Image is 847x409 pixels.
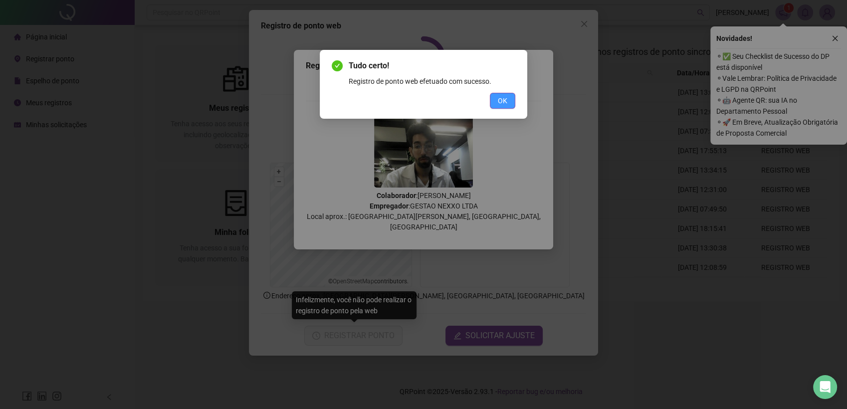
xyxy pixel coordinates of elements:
[813,375,837,399] div: Open Intercom Messenger
[498,95,507,106] span: OK
[349,60,515,72] span: Tudo certo!
[349,76,515,87] div: Registro de ponto web efetuado com sucesso.
[490,93,515,109] button: OK
[332,60,343,71] span: check-circle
